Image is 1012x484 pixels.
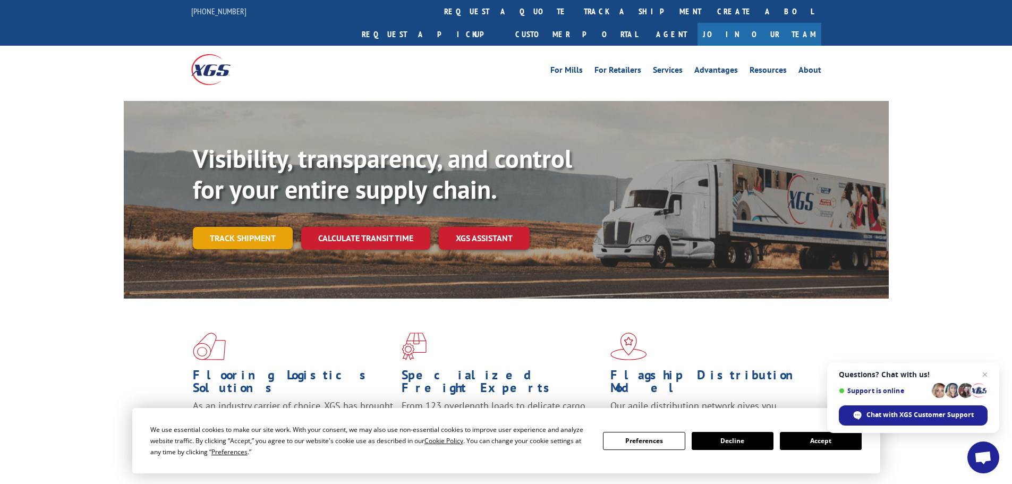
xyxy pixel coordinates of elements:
a: Services [653,66,683,78]
a: Calculate transit time [301,227,430,250]
a: [PHONE_NUMBER] [191,6,246,16]
span: Preferences [211,447,248,456]
span: Our agile distribution network gives you nationwide inventory management on demand. [610,400,806,424]
img: xgs-icon-focused-on-flooring-red [402,333,427,360]
a: Join Our Team [698,23,821,46]
a: About [798,66,821,78]
span: Support is online [839,387,928,395]
img: xgs-icon-flagship-distribution-model-red [610,333,647,360]
h1: Specialized Freight Experts [402,369,602,400]
div: Open chat [967,441,999,473]
a: Request a pickup [354,23,507,46]
a: Advantages [694,66,738,78]
div: We use essential cookies to make our site work. With your consent, we may also use non-essential ... [150,424,590,457]
span: Cookie Policy [424,436,463,445]
div: Chat with XGS Customer Support [839,405,988,426]
span: As an industry carrier of choice, XGS has brought innovation and dedication to flooring logistics... [193,400,393,437]
a: For Mills [550,66,583,78]
img: xgs-icon-total-supply-chain-intelligence-red [193,333,226,360]
a: XGS ASSISTANT [439,227,530,250]
span: Questions? Chat with us! [839,370,988,379]
span: Close chat [979,368,991,381]
button: Decline [692,432,773,450]
h1: Flagship Distribution Model [610,369,811,400]
h1: Flooring Logistics Solutions [193,369,394,400]
a: Track shipment [193,227,293,249]
div: Cookie Consent Prompt [132,408,880,473]
b: Visibility, transparency, and control for your entire supply chain. [193,142,572,206]
button: Accept [780,432,862,450]
a: Resources [750,66,787,78]
p: From 123 overlength loads to delicate cargo, our experienced staff knows the best way to move you... [402,400,602,447]
button: Preferences [603,432,685,450]
a: Agent [645,23,698,46]
a: Customer Portal [507,23,645,46]
a: For Retailers [594,66,641,78]
span: Chat with XGS Customer Support [866,410,974,420]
